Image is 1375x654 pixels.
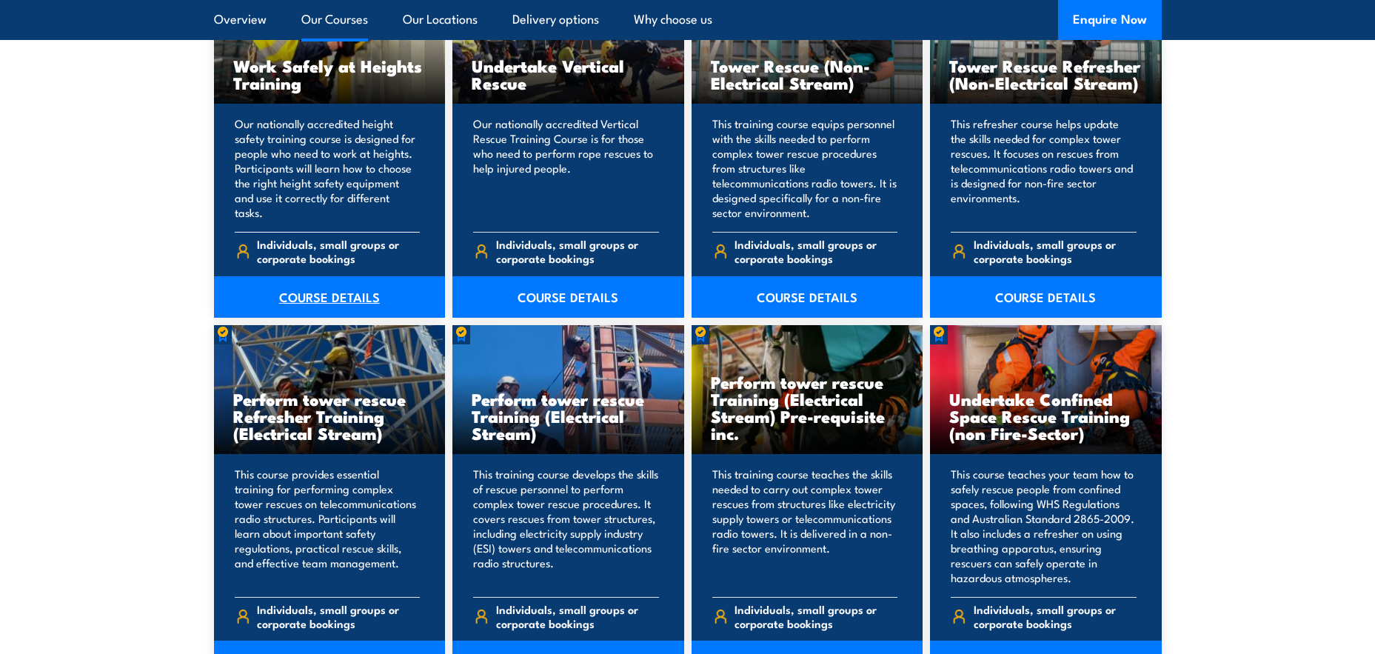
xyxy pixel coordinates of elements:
p: Our nationally accredited Vertical Rescue Training Course is for those who need to perform rope r... [473,116,659,220]
span: Individuals, small groups or corporate bookings [974,237,1137,265]
a: COURSE DETAILS [692,276,923,318]
span: Individuals, small groups or corporate bookings [257,602,420,630]
a: COURSE DETAILS [452,276,684,318]
a: COURSE DETAILS [930,276,1162,318]
p: This refresher course helps update the skills needed for complex tower rescues. It focuses on res... [951,116,1137,220]
h3: Work Safely at Heights Training [233,57,426,91]
a: COURSE DETAILS [214,276,446,318]
span: Individuals, small groups or corporate bookings [496,602,659,630]
p: This training course equips personnel with the skills needed to perform complex tower rescue proc... [712,116,898,220]
span: Individuals, small groups or corporate bookings [257,237,420,265]
p: Our nationally accredited height safety training course is designed for people who need to work a... [235,116,421,220]
span: Individuals, small groups or corporate bookings [735,602,897,630]
h3: Perform tower rescue Refresher Training (Electrical Stream) [233,390,426,441]
h3: Tower Rescue Refresher (Non-Electrical Stream) [949,57,1143,91]
span: Individuals, small groups or corporate bookings [496,237,659,265]
h3: Perform tower rescue Training (Electrical Stream) [472,390,665,441]
h3: Tower Rescue (Non-Electrical Stream) [711,57,904,91]
h3: Undertake Confined Space Rescue Training (non Fire-Sector) [949,390,1143,441]
p: This training course develops the skills of rescue personnel to perform complex tower rescue proc... [473,467,659,585]
p: This course teaches your team how to safely rescue people from confined spaces, following WHS Reg... [951,467,1137,585]
span: Individuals, small groups or corporate bookings [974,602,1137,630]
span: Individuals, small groups or corporate bookings [735,237,897,265]
h3: Perform tower rescue Training (Electrical Stream) Pre-requisite inc. [711,373,904,441]
h3: Undertake Vertical Rescue [472,57,665,91]
p: This course provides essential training for performing complex tower rescues on telecommunication... [235,467,421,585]
p: This training course teaches the skills needed to carry out complex tower rescues from structures... [712,467,898,585]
